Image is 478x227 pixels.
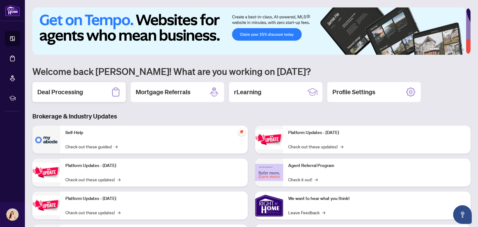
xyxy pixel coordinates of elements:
span: → [115,143,118,150]
button: 4 [452,49,454,51]
button: Open asap [453,205,472,224]
button: 3 [447,49,449,51]
span: pushpin [238,128,245,136]
p: We want to hear what you think! [288,195,466,202]
h2: Mortgage Referrals [136,88,190,96]
img: Profile Icon [7,209,18,220]
p: Platform Updates - [DATE] [65,195,243,202]
img: Self-Help [32,126,60,154]
h2: Profile Settings [332,88,375,96]
a: Leave Feedback→ [288,209,325,216]
img: We want to hear what you think! [255,192,283,220]
p: Self-Help [65,129,243,136]
img: Agent Referral Program [255,164,283,181]
img: logo [5,5,20,16]
a: Check out these updates!→ [288,143,343,150]
img: Platform Updates - July 21, 2025 [32,196,60,215]
img: Platform Updates - September 16, 2025 [32,163,60,182]
span: → [340,143,343,150]
button: 5 [457,49,459,51]
h1: Welcome back [PERSON_NAME]! What are you working on [DATE]? [32,65,471,77]
h2: Deal Processing [37,88,83,96]
span: → [315,176,318,183]
span: → [117,209,120,216]
span: → [322,209,325,216]
p: Agent Referral Program [288,162,466,169]
button: 2 [442,49,444,51]
button: 1 [429,49,439,51]
button: 6 [462,49,464,51]
img: Platform Updates - June 23, 2025 [255,130,283,149]
h3: Brokerage & Industry Updates [32,112,471,121]
a: Check out these updates!→ [65,176,120,183]
img: Slide 0 [32,7,466,55]
p: Platform Updates - [DATE] [288,129,466,136]
p: Platform Updates - [DATE] [65,162,243,169]
a: Check out these guides!→ [65,143,118,150]
span: → [117,176,120,183]
a: Check it out!→ [288,176,318,183]
h2: rLearning [234,88,261,96]
a: Check out these updates!→ [65,209,120,216]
